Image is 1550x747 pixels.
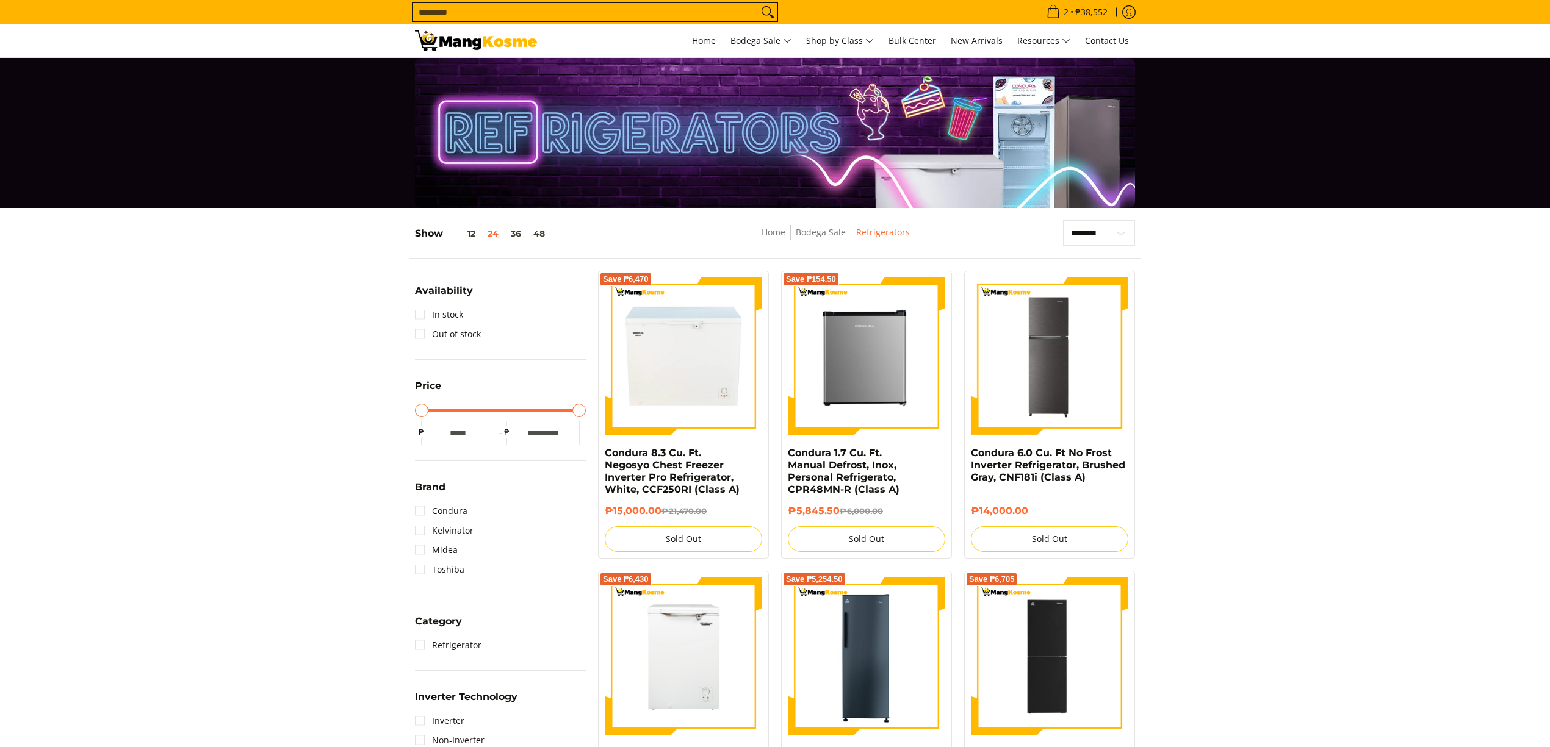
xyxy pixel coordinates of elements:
button: 48 [527,229,551,238]
span: ₱38,552 [1073,8,1109,16]
span: Save ₱154.50 [786,276,836,283]
img: Condura 8.1 Cu. Ft. No Frost Bottom Freezer Automatic Inverter Refrigerator, Black Glass, CBF-254... [975,577,1124,735]
nav: Main Menu [549,24,1135,57]
span: ₱ [415,426,427,438]
summary: Open [415,617,462,635]
h6: ₱5,845.50 [788,505,945,517]
button: Sold Out [788,526,945,552]
span: Category [415,617,462,626]
img: Condura 6.0 Cu. Ft No Frost Inverter Refrigerator, Brushed Gray, CNF181i (Class A) [971,277,1128,435]
a: Toshiba [415,560,464,579]
a: Midea [415,540,458,560]
img: Condura 1.7 Cu. Ft. Manual Defrost, Inox, Personal Refrigerato, CPR48MN-R (Class A) [788,277,945,435]
img: Condura 3.4 Cu. Ft. Negosyo Chest Freezer, Inverter Pro Refrigerator, White, CCF96Ri (Class A) [605,577,762,735]
del: ₱6,000.00 [840,506,883,516]
summary: Open [415,286,473,305]
a: Kelvinator [415,521,474,540]
a: Bodega Sale [724,24,798,57]
h6: ₱14,000.00 [971,505,1128,517]
span: Save ₱6,430 [603,576,649,583]
img: Condura 7.7 Cu. Ft. Negosyo Pro Upright Freezer, Inverter Refrigerator, Iron Gray, CUF800MNi-a (C... [790,577,943,735]
button: Sold Out [971,526,1128,552]
span: Inverter Technology [415,692,517,702]
span: Price [415,381,441,391]
a: New Arrivals [945,24,1009,57]
nav: Breadcrumbs [672,225,999,252]
a: Resources [1011,24,1076,57]
summary: Open [415,381,441,400]
span: Resources [1017,34,1070,49]
a: Refrigerator [415,635,481,655]
a: Bodega Sale [796,226,846,238]
span: Shop by Class [806,34,874,49]
h5: Show [415,227,551,240]
a: Condura 8.3 Cu. Ft. Negosyo Chest Freezer Inverter Pro Refrigerator, White, CCF250RI (Class A) [605,447,740,495]
a: Out of stock [415,324,481,344]
span: ₱ [500,426,513,438]
span: Save ₱6,470 [603,276,649,283]
a: Condura 1.7 Cu. Ft. Manual Defrost, Inox, Personal Refrigerato, CPR48MN-R (Class A) [788,447,899,495]
span: • [1043,5,1111,19]
span: Availability [415,286,473,296]
a: Refrigerators [856,226,910,238]
button: 36 [505,229,527,238]
img: Condura 8.3 Cu. Ft. Negosyo Chest Freezer Inverter Pro Refrigerator, White, CCF250RI (Class A) [605,277,762,435]
a: Home [762,226,785,238]
span: New Arrivals [951,35,1003,46]
a: In stock [415,305,463,324]
button: 24 [481,229,505,238]
a: Inverter [415,711,464,731]
h6: ₱15,000.00 [605,505,762,517]
button: Search [758,3,777,21]
span: Bulk Center [889,35,936,46]
a: Shop by Class [800,24,880,57]
img: Bodega Sale Refrigerator l Mang Kosme: Home Appliances Warehouse Sale | Page 3 [415,30,537,51]
a: Contact Us [1079,24,1135,57]
span: Save ₱5,254.50 [786,576,843,583]
a: Condura 6.0 Cu. Ft No Frost Inverter Refrigerator, Brushed Gray, CNF181i (Class A) [971,447,1125,483]
span: Bodega Sale [730,34,791,49]
span: Contact Us [1085,35,1129,46]
span: 2 [1062,8,1070,16]
a: Home [686,24,722,57]
button: Sold Out [605,526,762,552]
del: ₱21,470.00 [661,506,707,516]
button: 12 [443,229,481,238]
span: Save ₱6,705 [969,576,1015,583]
a: Condura [415,501,467,521]
span: Home [692,35,716,46]
a: Bulk Center [882,24,942,57]
summary: Open [415,692,517,711]
summary: Open [415,482,445,501]
span: Brand [415,482,445,492]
